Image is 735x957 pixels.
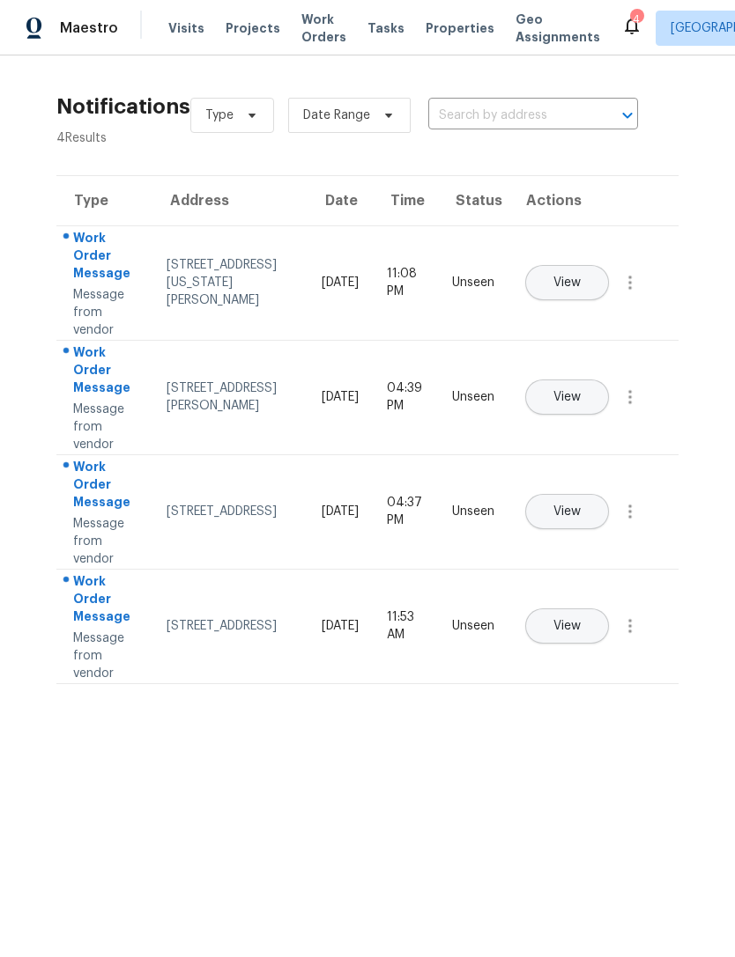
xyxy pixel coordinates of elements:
div: Work Order Message [73,343,138,401]
span: View [553,505,581,519]
button: Open [615,103,640,128]
span: Visits [168,19,204,37]
div: Message from vendor [73,286,138,339]
div: [DATE] [322,388,359,406]
div: 04:39 PM [387,379,424,415]
div: [STREET_ADDRESS] [167,617,293,635]
div: Unseen [452,617,494,635]
div: 4 [630,11,642,28]
th: Actions [509,176,679,225]
span: Type [205,107,234,124]
span: Date Range [303,107,370,124]
span: View [553,276,581,290]
span: Work Orders [301,11,346,46]
div: [STREET_ADDRESS] [167,503,293,520]
div: [STREET_ADDRESS][PERSON_NAME] [167,379,293,415]
div: [DATE] [322,274,359,291]
div: [DATE] [322,617,359,635]
div: Unseen [452,388,494,406]
h2: Notifications [56,98,190,115]
div: Message from vendor [73,515,138,568]
th: Date [308,176,373,225]
button: View [525,494,609,529]
div: Message from vendor [73,401,138,453]
div: 4 Results [56,129,190,147]
span: Properties [426,19,494,37]
span: Projects [226,19,280,37]
button: View [525,608,609,644]
span: View [553,391,581,404]
span: Tasks [367,22,405,34]
input: Search by address [428,102,589,129]
div: Work Order Message [73,229,138,286]
th: Address [152,176,308,225]
th: Status [438,176,509,225]
div: [STREET_ADDRESS][US_STATE][PERSON_NAME] [167,256,293,309]
div: Work Order Message [73,572,138,629]
button: View [525,265,609,300]
button: View [525,379,609,415]
div: Unseen [452,503,494,520]
th: Time [373,176,438,225]
div: Work Order Message [73,458,138,515]
div: [DATE] [322,503,359,520]
span: Geo Assignments [516,11,600,46]
div: Message from vendor [73,629,138,682]
th: Type [56,176,152,225]
div: 04:37 PM [387,494,424,529]
span: Maestro [60,19,118,37]
div: Unseen [452,274,494,291]
span: View [553,620,581,633]
div: 11:53 AM [387,608,424,644]
div: 11:08 PM [387,265,424,300]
